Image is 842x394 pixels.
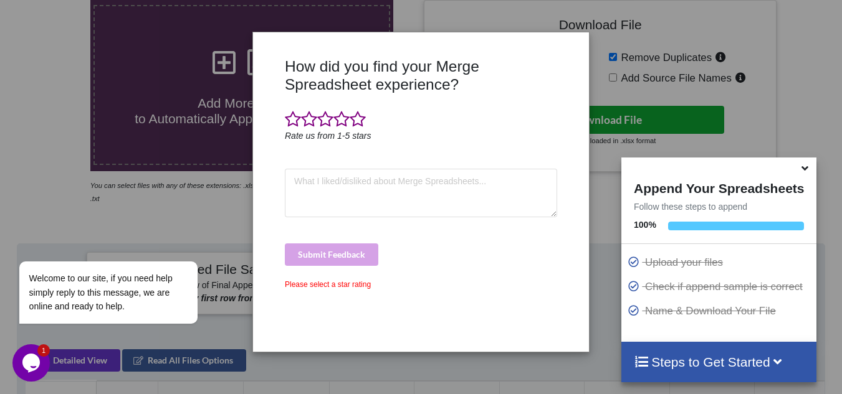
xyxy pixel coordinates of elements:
b: 100 % [634,220,656,230]
p: Upload your files [628,255,813,270]
p: Follow these steps to append [621,200,816,213]
div: Please select a star rating [285,279,557,290]
h4: Steps to Get Started [634,354,804,370]
p: Name & Download Your File [628,303,813,319]
iframe: chat widget [12,191,237,338]
i: Rate us from 1-5 stars [285,131,371,141]
iframe: chat widget [12,344,52,382]
p: Check if append sample is correct [628,279,813,294]
h4: Append Your Spreadsheets [621,177,816,196]
h3: How did you find your Merge Spreadsheet experience? [285,57,557,94]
